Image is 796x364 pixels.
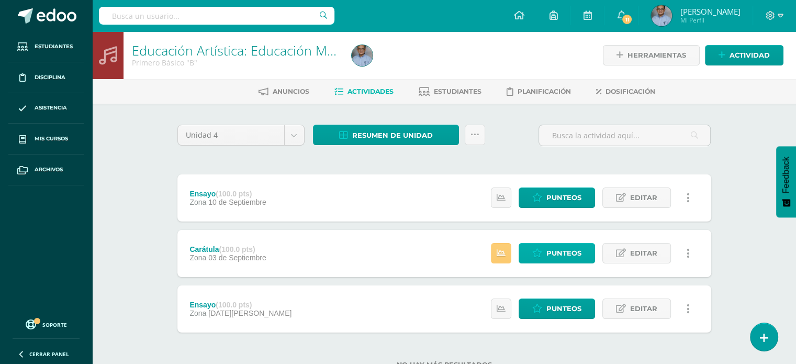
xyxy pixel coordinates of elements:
strong: (100.0 pts) [219,245,255,253]
a: Punteos [519,299,595,319]
a: Dosificación [596,83,655,100]
span: Planificación [518,87,571,95]
span: Mis cursos [35,135,68,143]
div: Ensayo [189,190,266,198]
a: Estudiantes [8,31,84,62]
span: Archivos [35,166,63,174]
span: Unidad 4 [186,125,276,145]
span: Editar [630,244,657,263]
span: Punteos [546,244,581,263]
a: Soporte [13,317,80,331]
img: c9224ec7d4d01837cccb8d1b30e13377.png [352,45,373,66]
span: Mi Perfil [680,16,740,25]
span: Zona [189,309,206,317]
div: Ensayo [189,301,292,309]
h1: Educación Artística: Educación Musical [132,43,339,58]
a: Actividades [334,83,394,100]
a: Asistencia [8,93,84,124]
span: Disciplina [35,73,65,82]
span: Actividades [347,87,394,95]
a: Estudiantes [419,83,481,100]
a: Mis cursos [8,124,84,155]
span: Estudiantes [434,87,481,95]
span: Asistencia [35,104,67,112]
span: 03 de Septiembre [208,253,266,262]
a: Archivos [8,155,84,185]
strong: (100.0 pts) [216,301,252,309]
span: Editar [630,299,657,318]
span: Cerrar panel [29,350,69,358]
a: Actividad [705,45,783,65]
span: Anuncios [273,87,309,95]
span: Estudiantes [35,42,73,51]
span: Feedback [781,157,791,193]
span: 10 de Septiembre [208,198,266,206]
a: Resumen de unidad [313,125,459,145]
span: 11 [621,14,633,25]
span: Zona [189,253,206,262]
span: Resumen de unidad [352,126,433,145]
a: Herramientas [603,45,700,65]
div: Primero Básico 'B' [132,58,339,68]
span: Dosificación [606,87,655,95]
span: Zona [189,198,206,206]
span: Punteos [546,299,581,318]
a: Anuncios [259,83,309,100]
a: Unidad 4 [178,125,304,145]
span: Punteos [546,188,581,207]
input: Busca la actividad aquí... [539,125,710,146]
span: [DATE][PERSON_NAME] [208,309,292,317]
span: [PERSON_NAME] [680,6,740,17]
a: Disciplina [8,62,84,93]
div: Carátula [189,245,266,253]
span: Soporte [42,321,67,328]
input: Busca un usuario... [99,7,334,25]
a: Educación Artística: Educación Musical [132,41,361,59]
span: Herramientas [627,46,686,65]
strong: (100.0 pts) [216,190,252,198]
a: Punteos [519,243,595,263]
button: Feedback - Mostrar encuesta [776,146,796,217]
a: Planificación [507,83,571,100]
span: Actividad [730,46,770,65]
span: Editar [630,188,657,207]
a: Punteos [519,187,595,208]
img: c9224ec7d4d01837cccb8d1b30e13377.png [651,5,672,26]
